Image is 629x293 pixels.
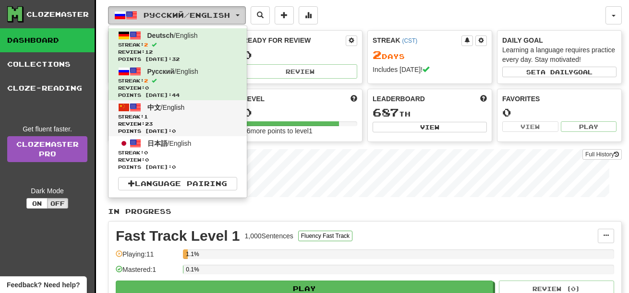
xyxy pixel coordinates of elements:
button: Full History [582,149,622,160]
a: Русский/EnglishStreak:2 Review:0Points [DATE]:44 [109,64,247,100]
div: Get fluent faster. [7,124,87,134]
span: Level [243,94,265,104]
button: Seta dailygoal [502,67,617,77]
button: Review [243,64,357,79]
button: More stats [299,6,318,24]
span: Open feedback widget [7,280,80,290]
button: Add sentence to collection [275,6,294,24]
button: View [502,121,558,132]
span: Points [DATE]: 44 [118,92,237,99]
div: Mastered: 1 [116,265,178,281]
button: Search sentences [251,6,270,24]
span: Score more points to level up [351,94,357,104]
span: Points [DATE]: 0 [118,128,237,135]
a: ClozemasterPro [7,136,87,162]
div: th [373,106,487,119]
button: Off [47,198,68,209]
a: Deutsch/EnglishStreak:2 Review:12Points [DATE]:32 [109,28,247,64]
span: Review: 12 [118,48,237,56]
div: Day s [373,49,487,61]
div: 16 more points to level 1 [243,126,357,136]
span: Русский / English [144,11,230,19]
div: Favorites [502,94,617,104]
span: 687 [373,105,399,119]
button: Fluency Fast Track [298,231,352,241]
span: / English [147,140,192,147]
span: 1 [144,114,148,119]
span: Leaderboard [373,94,425,104]
span: Русский [147,68,175,75]
span: 2 [144,78,148,83]
a: (CST) [402,37,417,44]
span: Streak: [118,77,237,84]
div: Daily Goal [502,35,617,45]
span: Review: 23 [118,120,237,128]
div: Learning a language requires practice every day. Stay motivated! [502,45,617,64]
span: 日本語 [147,140,168,147]
span: 2 [373,48,382,61]
span: Deutsch [147,32,174,39]
span: Points [DATE]: 32 [118,56,237,63]
button: Play [561,121,617,132]
span: / English [147,32,198,39]
div: Clozemaster [26,10,89,19]
span: / English [147,68,198,75]
div: 1,000 Sentences [245,231,293,241]
div: 0 [502,106,617,118]
button: Русский/English [108,6,246,24]
a: 日本語/EnglishStreak:0 Review:0Points [DATE]:0 [109,136,247,172]
p: In Progress [108,207,622,216]
div: Ready for Review [243,35,346,45]
div: Dark Mode [7,186,87,196]
span: Review: 0 [118,156,237,164]
span: Streak: [118,113,237,120]
button: On [26,198,48,209]
span: / English [147,104,185,111]
span: 中文 [147,104,161,111]
div: Includes [DATE]! [373,65,487,74]
button: View [373,122,487,132]
span: This week in points, UTC [480,94,487,104]
span: 0 [144,150,148,155]
span: 2 [144,42,148,47]
div: Playing: 11 [116,249,178,265]
span: Streak: [118,149,237,156]
span: a daily [541,69,573,75]
div: 1.1% [186,249,188,259]
span: Streak: [118,41,237,48]
div: Streak [373,35,461,45]
a: 中文/EnglishStreak:1 Review:23Points [DATE]:0 [109,100,247,136]
a: Language Pairing [118,177,237,190]
div: 0 [243,106,357,118]
span: Points [DATE]: 0 [118,164,237,171]
div: Fast Track Level 1 [116,229,240,243]
span: Review: 0 [118,84,237,92]
div: 0 [243,49,357,61]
